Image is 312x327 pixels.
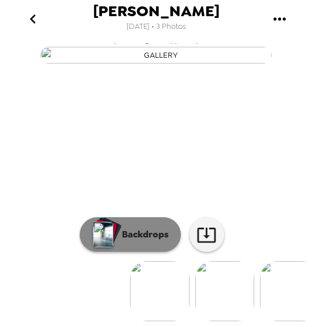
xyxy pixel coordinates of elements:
[40,47,272,64] img: gallery
[116,228,169,241] p: Backdrops
[80,217,181,252] button: Backdrops
[127,19,186,35] span: [DATE] • 3 Photos
[93,3,220,19] span: [PERSON_NAME]
[130,261,190,321] img: gallery
[195,261,255,321] img: gallery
